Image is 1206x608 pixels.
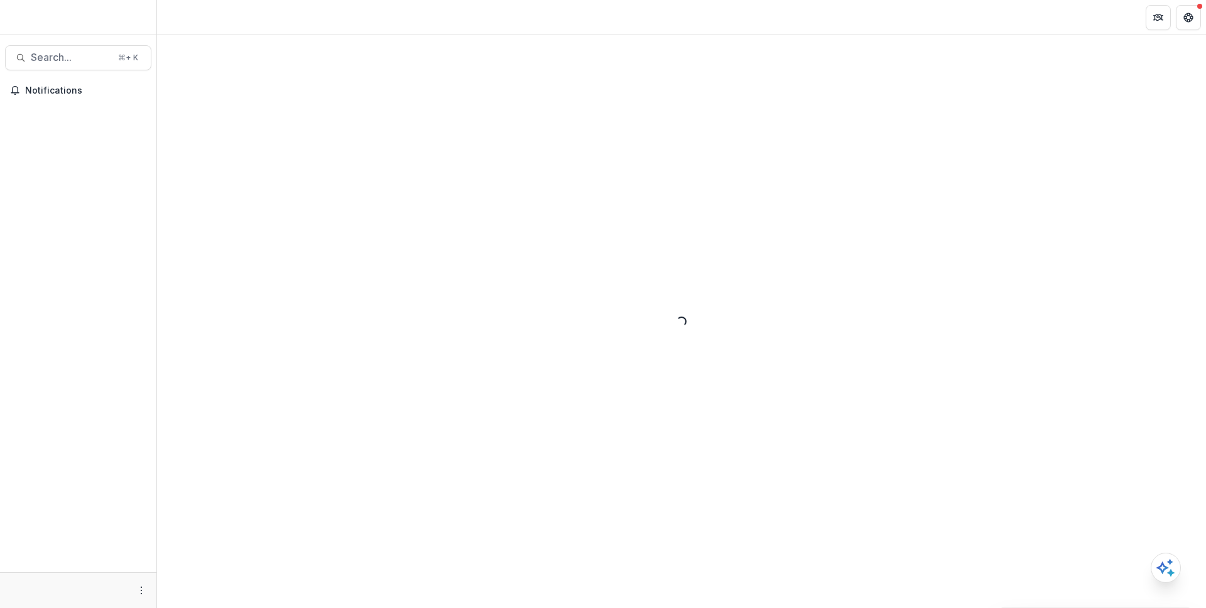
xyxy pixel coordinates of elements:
span: Search... [31,52,111,63]
span: Notifications [25,85,146,96]
button: Partners [1146,5,1171,30]
button: Search... [5,45,151,70]
button: Notifications [5,80,151,100]
div: ⌘ + K [116,51,141,65]
button: Open AI Assistant [1151,553,1181,583]
button: More [134,583,149,598]
button: Get Help [1176,5,1201,30]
